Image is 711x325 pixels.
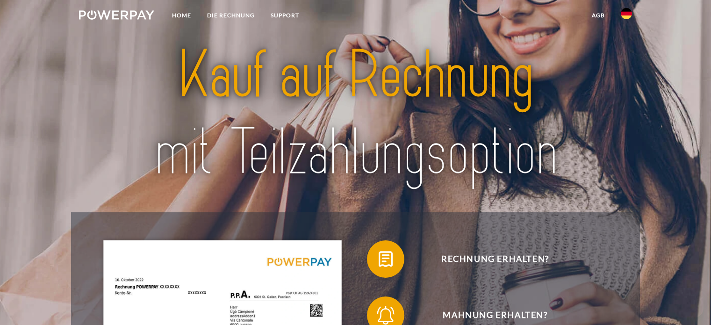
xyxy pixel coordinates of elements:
[106,33,604,195] img: title-powerpay_de.svg
[263,7,307,24] a: SUPPORT
[584,7,613,24] a: agb
[621,8,632,19] img: de
[674,288,704,318] iframe: Bouton de lancement de la fenêtre de messagerie
[374,247,397,271] img: qb_bill.svg
[164,7,199,24] a: Home
[79,10,154,20] img: logo-powerpay-white.svg
[381,240,610,278] span: Rechnung erhalten?
[367,240,610,278] button: Rechnung erhalten?
[199,7,263,24] a: DIE RECHNUNG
